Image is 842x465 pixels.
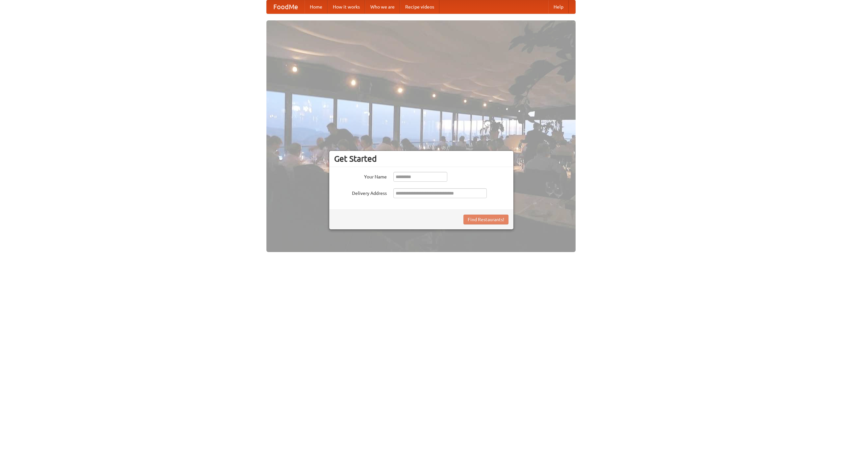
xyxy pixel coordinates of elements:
label: Your Name [334,172,387,180]
h3: Get Started [334,154,508,164]
a: Help [548,0,569,13]
a: Who we are [365,0,400,13]
label: Delivery Address [334,188,387,197]
a: How it works [328,0,365,13]
a: Home [305,0,328,13]
button: Find Restaurants! [463,215,508,224]
a: FoodMe [267,0,305,13]
a: Recipe videos [400,0,439,13]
